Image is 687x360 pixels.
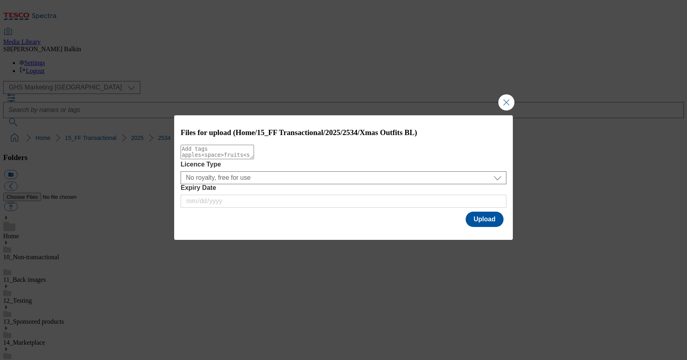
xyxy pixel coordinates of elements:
[181,161,506,168] label: Licence Type
[466,212,504,227] button: Upload
[181,128,506,137] h3: Files for upload (Home/15_FF Transactional/2025/2534/Xmas Outfits BL)
[498,94,514,110] button: Close Modal
[174,115,513,240] div: Modal
[181,184,506,191] label: Expiry Date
